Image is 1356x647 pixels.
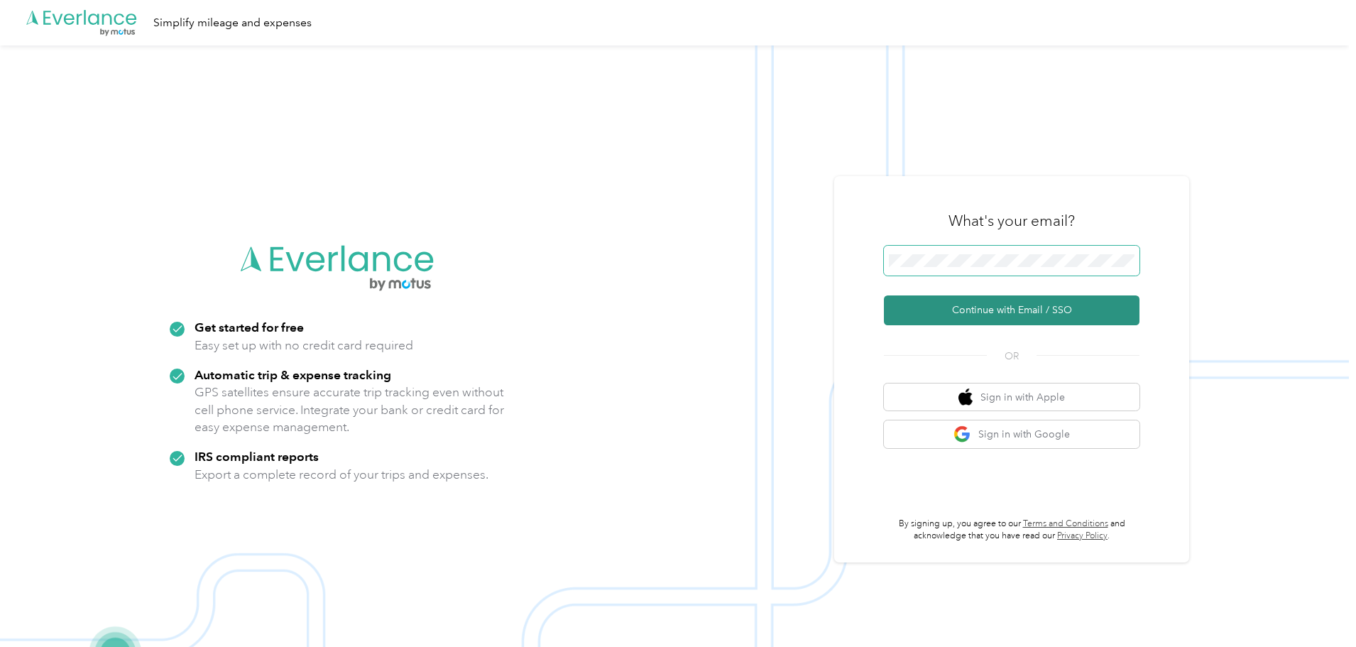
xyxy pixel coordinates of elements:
[1057,531,1108,541] a: Privacy Policy
[884,384,1139,411] button: apple logoSign in with Apple
[195,466,488,484] p: Export a complete record of your trips and expenses.
[884,295,1139,325] button: Continue with Email / SSO
[958,388,973,406] img: apple logo
[884,518,1139,543] p: By signing up, you agree to our and acknowledge that you have read our .
[884,420,1139,448] button: google logoSign in with Google
[195,449,319,464] strong: IRS compliant reports
[948,211,1075,231] h3: What's your email?
[195,320,304,335] strong: Get started for free
[195,337,413,354] p: Easy set up with no credit card required
[987,349,1037,364] span: OR
[153,14,312,32] div: Simplify mileage and expenses
[195,384,505,436] p: GPS satellites ensure accurate trip tracking even without cell phone service. Integrate your bank...
[195,367,391,382] strong: Automatic trip & expense tracking
[1023,518,1108,529] a: Terms and Conditions
[953,425,971,443] img: google logo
